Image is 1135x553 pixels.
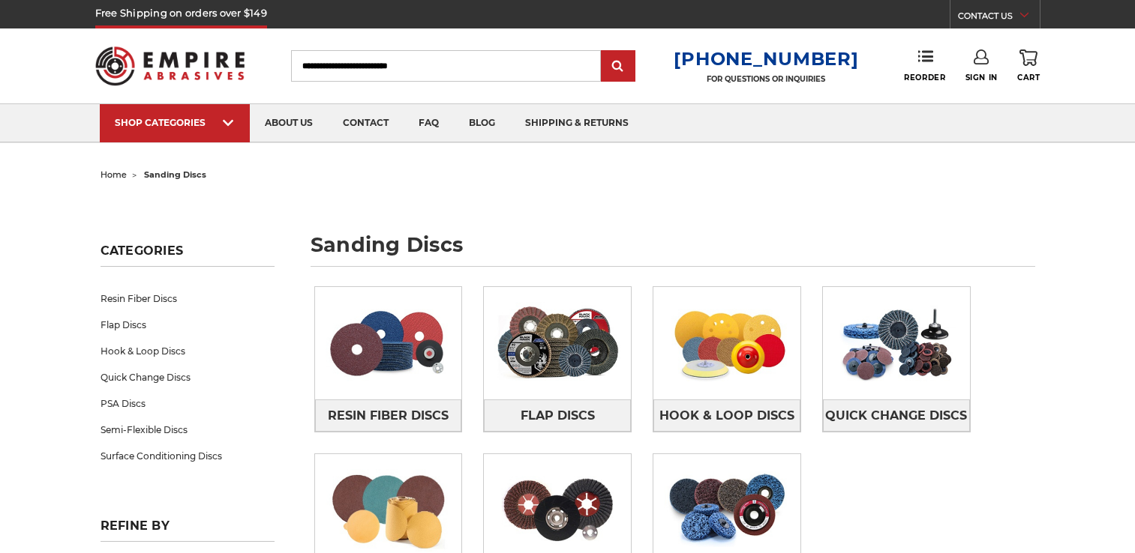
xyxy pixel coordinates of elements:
a: blog [454,104,510,142]
a: PSA Discs [101,390,275,417]
a: Cart [1017,49,1040,82]
h1: sanding discs [311,235,1035,267]
img: Hook & Loop Discs [653,291,800,395]
a: home [101,169,127,180]
p: FOR QUESTIONS OR INQUIRIES [674,74,858,84]
span: Hook & Loop Discs [659,403,794,429]
img: Flap Discs [484,291,631,395]
span: Cart [1017,73,1040,82]
a: Quick Change Discs [101,364,275,390]
a: about us [250,104,328,142]
a: faq [404,104,454,142]
a: Resin Fiber Discs [315,399,462,432]
a: [PHONE_NUMBER] [674,48,858,70]
h5: Categories [101,244,275,267]
h5: Refine by [101,519,275,542]
img: Empire Abrasives [95,37,245,95]
a: Reorder [904,49,945,82]
a: Semi-Flexible Discs [101,417,275,443]
a: Flap Discs [484,399,631,432]
img: Quick Change Discs [823,291,970,395]
img: Resin Fiber Discs [315,291,462,395]
span: sanding discs [144,169,206,180]
a: CONTACT US [958,7,1040,28]
a: Flap Discs [101,312,275,338]
span: Reorder [904,73,945,82]
div: SHOP CATEGORIES [115,117,235,128]
a: Resin Fiber Discs [101,285,275,312]
span: Quick Change Discs [825,403,967,429]
a: Quick Change Discs [823,399,970,432]
input: Submit [603,52,633,82]
a: Hook & Loop Discs [653,399,800,432]
a: Surface Conditioning Discs [101,443,275,469]
a: Hook & Loop Discs [101,338,275,364]
a: contact [328,104,404,142]
span: Flap Discs [521,403,595,429]
span: Resin Fiber Discs [328,403,449,429]
span: Sign In [965,73,998,82]
a: shipping & returns [510,104,644,142]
